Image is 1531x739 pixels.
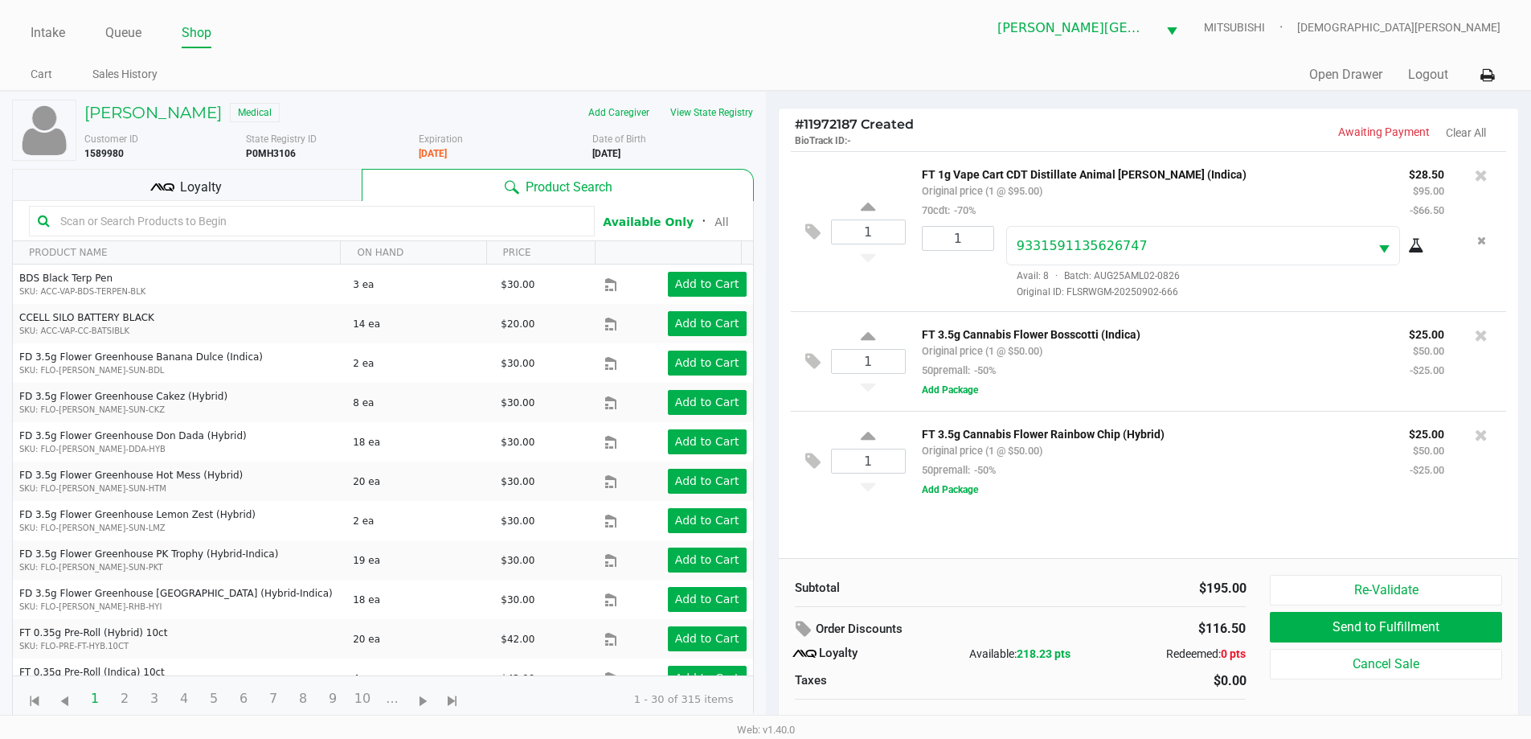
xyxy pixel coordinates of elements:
[228,684,259,714] span: Page 6
[675,593,739,606] app-button-loader: Add to Cart
[19,443,339,455] p: SKU: FLO-[PERSON_NAME]-DDA-HYB
[675,396,739,409] app-button-loader: Add to Cart
[246,133,317,145] span: State Registry ID
[49,683,80,713] span: Go to the previous page
[346,462,493,501] td: 20 ea
[795,579,1009,597] div: Subtotal
[1409,324,1444,341] p: $25.00
[501,476,534,487] span: $30.00
[922,204,976,216] small: 70cdt:
[486,241,596,265] th: PRICE
[668,390,747,415] button: Add to Cart
[795,117,914,132] span: 11972187 Created
[668,429,747,454] button: Add to Cart
[1446,125,1486,142] button: Clear All
[795,135,847,146] span: BioTrack ID:
[199,684,229,714] span: Page 5
[1408,65,1448,84] button: Logout
[346,265,493,304] td: 3 ea
[1017,647,1070,660] span: 218.23 pts
[1270,612,1501,643] button: Send to Fulfillment
[501,634,534,645] span: $42.00
[54,209,586,233] input: Scan or Search Products to Begin
[795,671,1009,690] div: Taxes
[1111,615,1246,643] div: $116.50
[1410,204,1444,216] small: -$66.50
[13,343,346,383] td: FD 3.5g Flower Greenhouse Banana Dulce (Indica)
[922,164,1385,181] p: FT 1g Vape Cart CDT Distillate Animal [PERSON_NAME] (Indica)
[675,277,739,290] app-button-loader: Add to Cart
[347,684,378,714] span: Page 10
[694,214,714,229] span: ᛫
[922,185,1042,197] small: Original price (1 @ $95.00)
[1270,575,1501,606] button: Re-Validate
[526,178,612,197] span: Product Search
[1033,671,1246,691] div: $0.00
[13,619,346,659] td: FT 0.35g Pre-Roll (Hybrid) 10ct
[377,684,407,714] span: Page 11
[13,241,340,265] th: PRODUCT NAME
[19,325,339,337] p: SKU: ACC-VAP-CC-BATSIBLK
[668,626,747,651] button: Add to Cart
[922,324,1385,341] p: FT 3.5g Cannabis Flower Bosscotti (Indica)
[1049,270,1064,281] span: ·
[258,684,289,714] span: Page 7
[19,561,339,573] p: SKU: FLO-[PERSON_NAME]-SUN-PKT
[84,148,124,159] b: 1589980
[19,522,339,534] p: SKU: FLO-[PERSON_NAME]-SUN-LMZ
[13,501,346,540] td: FD 3.5g Flower Greenhouse Lemon Zest (Hybrid)
[950,204,976,216] span: -70%
[795,117,804,132] span: #
[1471,226,1492,256] button: Remove the package from the orderLine
[660,100,754,125] button: View State Registry
[19,640,339,652] p: SKU: FLO-PRE-FT-HYB.10CT
[668,469,747,494] button: Add to Cart
[922,383,978,397] button: Add Package
[80,684,110,714] span: Page 1
[922,424,1385,441] p: FT 3.5g Cannabis Flower Rainbow Chip (Hybrid)
[19,364,339,376] p: SKU: FLO-[PERSON_NAME]-SUN-BDL
[1156,9,1187,47] button: Select
[922,482,978,497] button: Add Package
[501,673,534,684] span: $42.00
[105,22,141,44] a: Queue
[1297,19,1500,36] span: [DEMOGRAPHIC_DATA][PERSON_NAME]
[84,133,138,145] span: Customer ID
[1017,238,1148,253] span: 9331591135626747
[230,103,280,122] span: Medical
[1410,464,1444,476] small: -$25.00
[501,397,534,409] span: $30.00
[675,356,739,369] app-button-loader: Add to Cart
[346,343,493,383] td: 2 ea
[675,317,739,330] app-button-loader: Add to Cart
[419,133,463,145] span: Expiration
[668,548,747,573] button: Add to Cart
[1413,345,1444,357] small: $50.00
[668,587,747,612] button: Add to Cart
[346,580,493,619] td: 18 ea
[1270,649,1501,679] button: Cancel Sale
[1182,712,1246,738] div: $78.50
[1204,19,1297,36] span: MITSUBISHI
[139,684,170,714] span: Page 3
[675,435,739,448] app-button-loader: Add to Cart
[13,383,346,422] td: FD 3.5g Flower Greenhouse Cakez (Hybrid)
[592,133,646,145] span: Date of Birth
[922,445,1042,457] small: Original price (1 @ $50.00)
[84,103,222,122] h5: [PERSON_NAME]
[1033,579,1246,598] div: $195.00
[25,692,45,712] span: Go to the first page
[501,594,534,606] span: $30.00
[437,683,468,713] span: Go to the last page
[501,318,534,330] span: $20.00
[346,659,493,698] td: 4 ea
[795,615,1088,644] div: Order Discounts
[13,422,346,462] td: FD 3.5g Flower Greenhouse Don Dada (Hybrid)
[31,22,65,44] a: Intake
[1148,124,1430,141] p: Awaiting Payment
[675,671,739,684] app-button-loader: Add to Cart
[13,540,346,580] td: FD 3.5g Flower Greenhouse PK Trophy (Hybrid-Indica)
[675,514,739,527] app-button-loader: Add to Cart
[169,684,199,714] span: Page 4
[288,684,318,714] span: Page 8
